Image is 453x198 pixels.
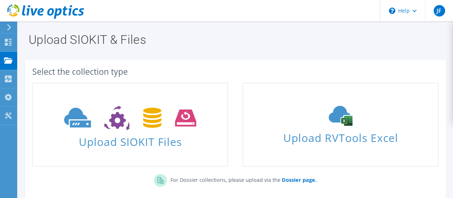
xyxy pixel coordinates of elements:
[33,132,227,147] span: Upload SIOKIT Files
[434,5,445,17] span: JF
[243,128,438,144] span: Upload RVTools Excel
[29,33,439,46] h1: Upload SIOKIT & Files
[32,68,439,75] div: Select the collection type
[242,83,438,167] a: Upload RVTools Excel
[389,8,395,14] svg: \n
[167,174,317,184] p: For Dossier collections, please upload via the
[280,176,317,183] a: Dossier page.
[282,176,317,183] b: Dossier page.
[32,83,228,167] a: Upload SIOKIT Files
